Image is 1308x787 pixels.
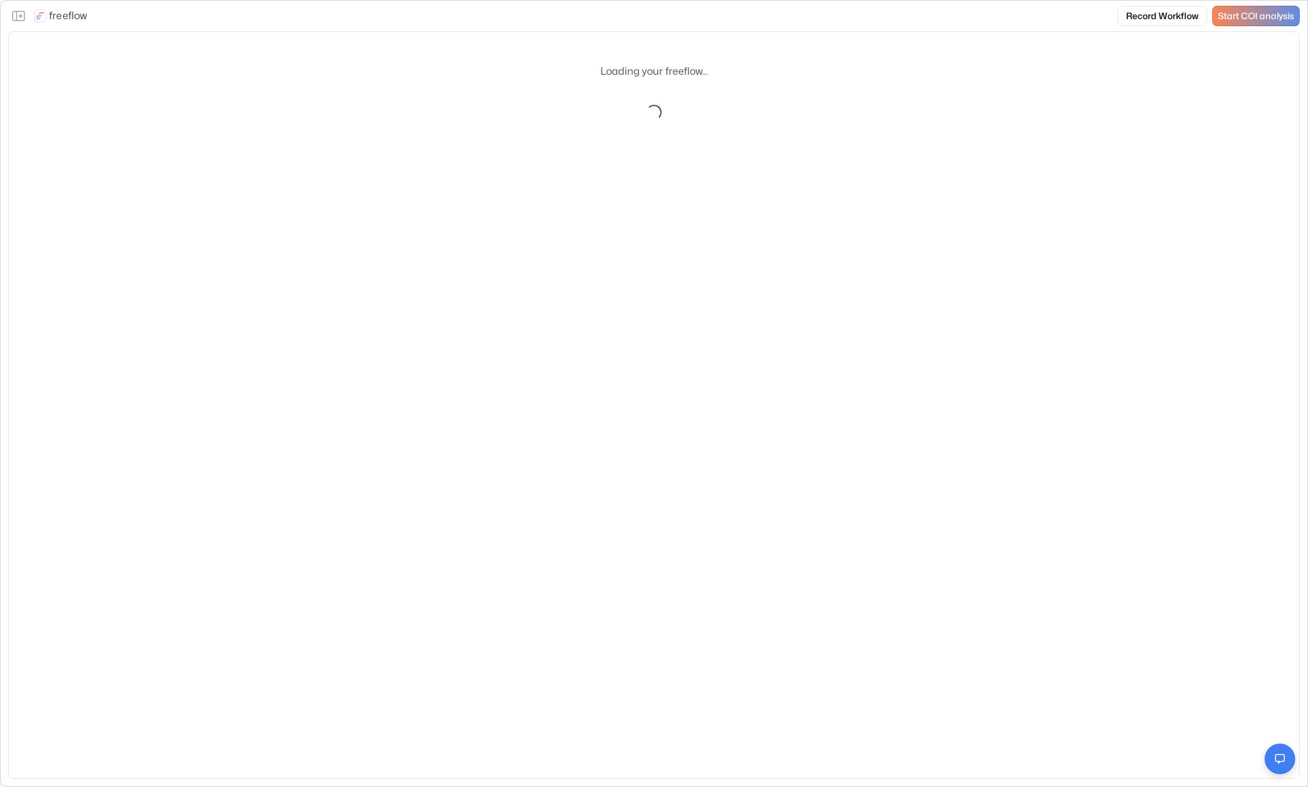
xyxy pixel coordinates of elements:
a: Record Workflow [1118,6,1207,26]
a: Start COI analysis [1212,6,1300,26]
button: Open chat [1265,744,1295,774]
button: Close the sidebar [8,6,29,26]
p: freeflow [49,8,87,24]
p: Loading your freeflow... [600,64,708,79]
a: freeflow [34,8,87,24]
span: Start COI analysis [1218,11,1294,22]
